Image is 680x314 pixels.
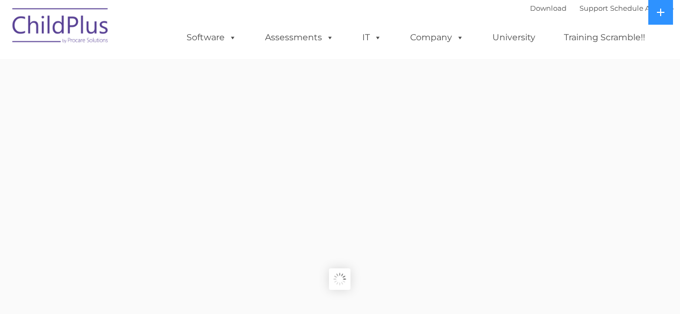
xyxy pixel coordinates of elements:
a: Download [530,4,567,12]
a: Training Scramble!! [553,27,656,48]
a: Assessments [254,27,345,48]
img: ChildPlus by Procare Solutions [7,1,114,54]
a: Schedule A Demo [610,4,674,12]
a: Software [176,27,247,48]
a: Company [399,27,475,48]
a: University [482,27,546,48]
a: IT [352,27,392,48]
a: Support [579,4,608,12]
font: | [530,4,674,12]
